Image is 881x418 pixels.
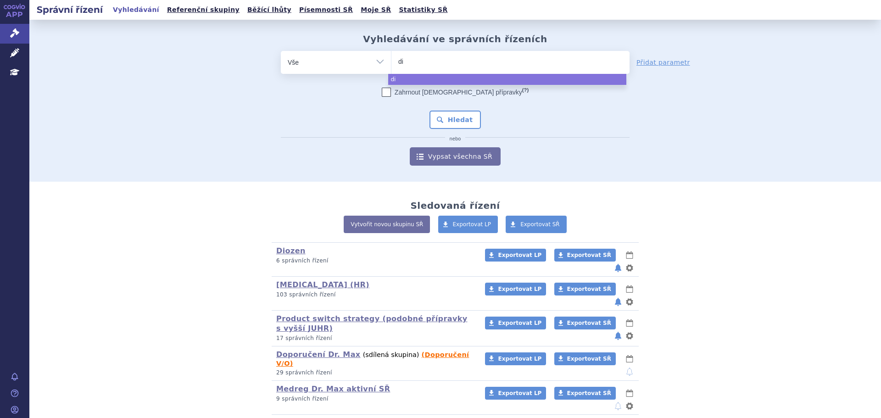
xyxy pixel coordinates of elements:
[567,252,611,258] span: Exportovat SŘ
[276,369,473,377] p: 29 správních řízení
[344,216,430,233] a: Vytvořit novou skupinu SŘ
[276,246,306,255] a: Diozen
[276,291,473,299] p: 103 správních řízení
[485,317,546,329] a: Exportovat LP
[613,296,623,307] button: notifikace
[445,136,466,142] i: nebo
[276,385,390,393] a: Medreg Dr. Max aktivní SŘ
[110,4,162,16] a: Vyhledávání
[613,262,623,273] button: notifikace
[498,356,541,362] span: Exportovat LP
[498,286,541,292] span: Exportovat LP
[410,147,501,166] a: Vypsat všechna SŘ
[498,320,541,326] span: Exportovat LP
[164,4,242,16] a: Referenční skupiny
[358,4,394,16] a: Moje SŘ
[567,390,611,396] span: Exportovat SŘ
[429,111,481,129] button: Hledat
[276,334,473,342] p: 17 správních řízení
[554,317,616,329] a: Exportovat SŘ
[522,87,529,93] abbr: (?)
[554,387,616,400] a: Exportovat SŘ
[485,352,546,365] a: Exportovat LP
[567,356,611,362] span: Exportovat SŘ
[636,58,690,67] a: Přidat parametr
[625,284,634,295] button: lhůty
[613,401,623,412] button: notifikace
[625,296,634,307] button: nastavení
[363,33,547,45] h2: Vyhledávání ve správních řízeních
[485,387,546,400] a: Exportovat LP
[388,74,626,85] li: di
[625,318,634,329] button: lhůty
[625,262,634,273] button: nastavení
[29,3,110,16] h2: Správní řízení
[625,330,634,341] button: nastavení
[498,252,541,258] span: Exportovat LP
[554,283,616,295] a: Exportovat SŘ
[485,283,546,295] a: Exportovat LP
[520,221,560,228] span: Exportovat SŘ
[625,388,634,399] button: lhůty
[276,314,468,333] a: Product switch strategy (podobné přípravky s vyšší JUHR)
[396,4,450,16] a: Statistiky SŘ
[613,330,623,341] button: notifikace
[625,353,634,364] button: lhůty
[567,286,611,292] span: Exportovat SŘ
[498,390,541,396] span: Exportovat LP
[363,351,419,358] span: (sdílená skupina)
[276,280,369,289] a: [MEDICAL_DATA] (HR)
[554,249,616,262] a: Exportovat SŘ
[276,257,473,265] p: 6 správních řízení
[506,216,567,233] a: Exportovat SŘ
[245,4,294,16] a: Běžící lhůty
[438,216,498,233] a: Exportovat LP
[453,221,491,228] span: Exportovat LP
[625,250,634,261] button: lhůty
[625,401,634,412] button: nastavení
[485,249,546,262] a: Exportovat LP
[554,352,616,365] a: Exportovat SŘ
[296,4,356,16] a: Písemnosti SŘ
[567,320,611,326] span: Exportovat SŘ
[276,350,361,359] a: Doporučení Dr. Max
[382,88,529,97] label: Zahrnout [DEMOGRAPHIC_DATA] přípravky
[410,200,500,211] h2: Sledovaná řízení
[276,395,473,403] p: 9 správních řízení
[625,366,634,377] button: notifikace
